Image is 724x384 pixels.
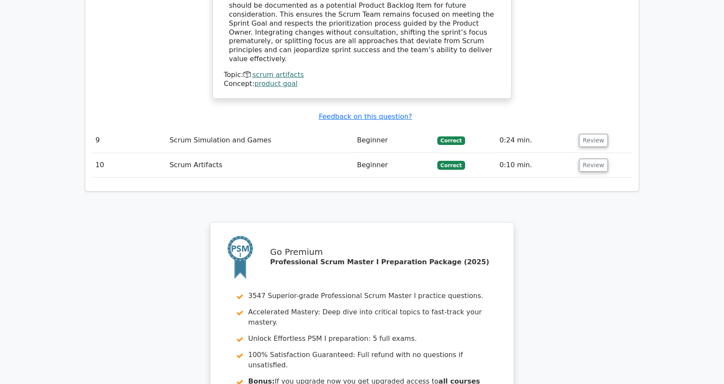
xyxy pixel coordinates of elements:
td: 9 [92,128,166,153]
td: 0:24 min. [496,128,576,153]
div: Concept: [224,80,500,89]
td: Beginner [353,153,433,177]
div: Topic: [224,71,500,80]
td: 0:10 min. [496,153,576,177]
a: scrum artifacts [252,71,304,79]
a: product goal [255,80,298,88]
td: Scrum Simulation and Games [166,128,353,153]
td: 10 [92,153,166,177]
a: Feedback on this question? [319,112,412,121]
span: Correct [437,136,465,145]
td: Beginner [353,128,433,153]
span: Correct [437,161,465,169]
button: Review [579,134,608,147]
button: Review [579,159,608,172]
td: Scrum Artifacts [166,153,353,177]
